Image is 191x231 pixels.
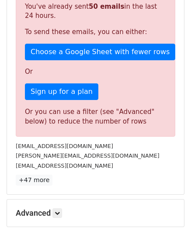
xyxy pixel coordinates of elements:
[16,175,52,186] a: +47 more
[16,208,175,218] h5: Advanced
[89,3,124,10] strong: 50 emails
[16,162,113,169] small: [EMAIL_ADDRESS][DOMAIN_NAME]
[16,143,113,149] small: [EMAIL_ADDRESS][DOMAIN_NAME]
[25,83,98,100] a: Sign up for a plan
[25,107,166,127] div: Or you can use a filter (see "Advanced" below) to reduce the number of rows
[25,28,166,37] p: To send these emails, you can either:
[25,44,175,60] a: Choose a Google Sheet with fewer rows
[147,189,191,231] iframe: Chat Widget
[25,67,166,76] p: Or
[16,152,160,159] small: [PERSON_NAME][EMAIL_ADDRESS][DOMAIN_NAME]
